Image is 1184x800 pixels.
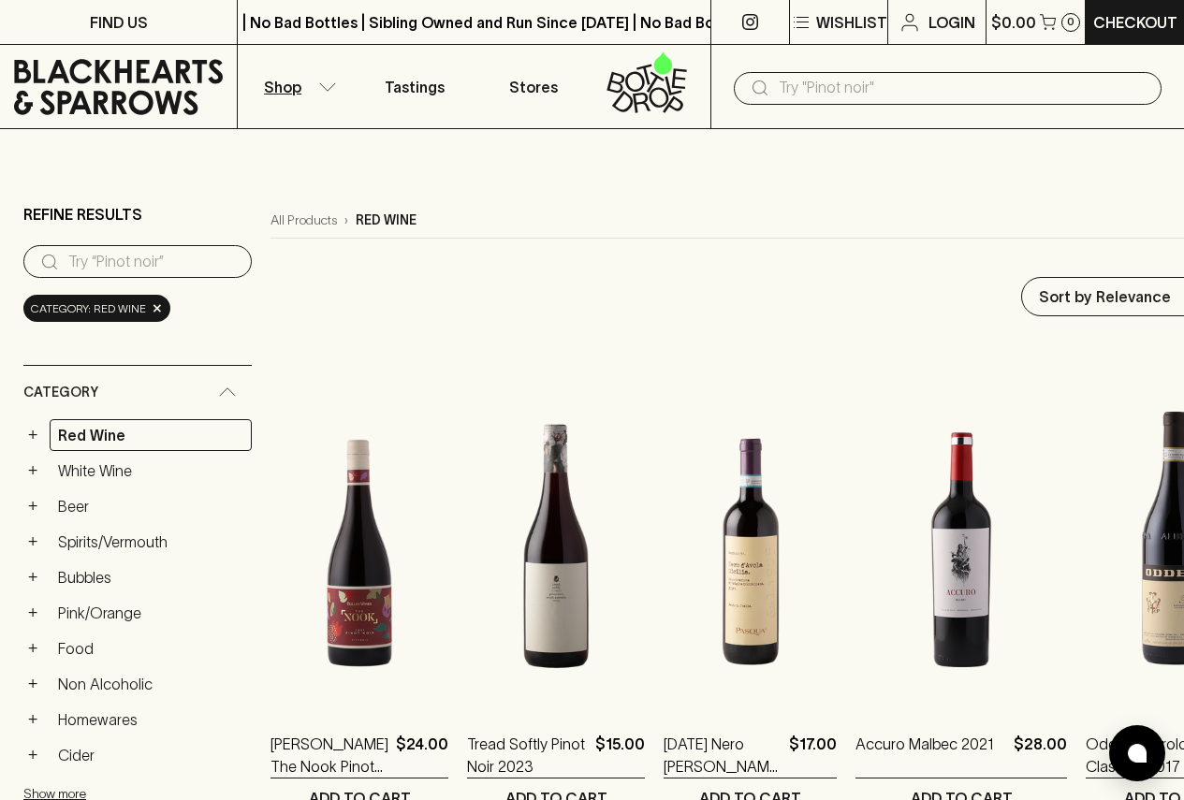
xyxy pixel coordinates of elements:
a: All Products [270,211,337,230]
img: bubble-icon [1128,744,1147,763]
img: Accuro Malbec 2021 [855,377,1067,705]
input: Try “Pinot noir” [68,247,237,277]
p: Shop [264,76,301,98]
a: Food [50,633,252,664]
img: Buller The Nook Pinot Noir 2021 [270,377,448,705]
button: + [23,710,42,729]
p: $17.00 [789,733,837,778]
button: + [23,497,42,516]
button: + [23,426,42,444]
span: Category [23,381,98,404]
a: [DATE] Nero [PERSON_NAME] 2023 [664,733,782,778]
a: [PERSON_NAME] The Nook Pinot Noir 2021 [270,733,388,778]
a: Homewares [50,704,252,735]
p: $24.00 [396,733,448,778]
span: × [152,298,163,318]
a: Tastings [356,45,474,128]
p: › [344,211,348,230]
a: Pink/Orange [50,597,252,629]
a: Red Wine [50,419,252,451]
a: Accuro Malbec 2021 [855,733,994,778]
a: Beer [50,490,252,522]
img: Tread Softly Pinot Noir 2023 [467,377,645,705]
p: 0 [1067,17,1074,27]
p: $0.00 [991,11,1036,34]
a: Bubbles [50,561,252,593]
button: + [23,604,42,622]
button: + [23,675,42,693]
a: Stores [475,45,592,128]
a: Cider [50,739,252,771]
span: Category: red wine [31,299,146,318]
p: Wishlist [816,11,887,34]
p: FIND US [90,11,148,34]
div: Category [23,366,252,419]
a: Spirits/Vermouth [50,526,252,558]
p: red wine [356,211,417,230]
p: Login [928,11,975,34]
button: + [23,461,42,480]
input: Try "Pinot noir" [779,73,1147,103]
a: Non Alcoholic [50,668,252,700]
p: Stores [509,76,558,98]
p: Sort by Relevance [1039,285,1171,308]
a: Tread Softly Pinot Noir 2023 [467,733,588,778]
button: Shop [238,45,356,128]
p: Tastings [385,76,445,98]
button: + [23,746,42,764]
p: $28.00 [1014,733,1067,778]
img: Pasqua Nero d'Avola 2023 [664,377,837,705]
p: $15.00 [595,733,645,778]
button: + [23,639,42,658]
button: + [23,532,42,551]
p: Checkout [1093,11,1177,34]
button: + [23,568,42,587]
a: White Wine [50,455,252,487]
p: Refine Results [23,203,142,225]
